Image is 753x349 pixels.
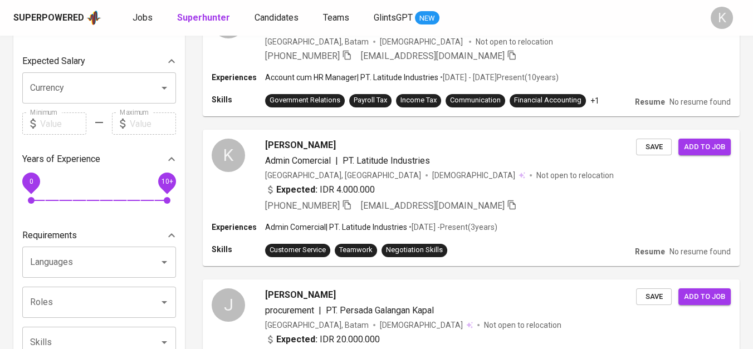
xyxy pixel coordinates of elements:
div: Government Relations [270,95,340,106]
a: Superpoweredapp logo [13,9,101,26]
a: Superhunter [177,11,232,25]
p: Resume [635,96,665,107]
a: Jobs [133,11,155,25]
p: Resume [635,246,665,257]
div: IDR 20.000.000 [265,333,380,346]
button: Save [636,288,672,306]
a: Candidates [255,11,301,25]
button: Save [636,139,672,156]
button: Add to job [678,288,731,306]
p: Skills [212,94,265,105]
div: Requirements [22,224,176,247]
span: Jobs [133,12,153,23]
span: Teams [323,12,349,23]
input: Value [40,112,86,135]
button: Add to job [678,139,731,156]
div: [GEOGRAPHIC_DATA], Batam [265,36,369,47]
button: Open [157,294,172,310]
span: Add to job [684,291,725,303]
a: GlintsGPT NEW [374,11,439,25]
b: Expected: [276,183,317,196]
p: No resume found [669,96,731,107]
div: [GEOGRAPHIC_DATA], Batam [265,319,369,331]
img: app logo [86,9,101,26]
span: [DEMOGRAPHIC_DATA] [380,319,464,331]
p: Not open to relocation [536,170,614,181]
p: • [DATE] - [DATE] Present ( 10 years ) [438,72,559,83]
div: K [711,7,733,29]
span: PT. Latitude Industries [343,155,430,166]
div: Negotiation Skills [386,245,443,255]
button: Open [157,80,172,96]
span: [PERSON_NAME] [265,139,336,152]
span: Admin Comercial [265,155,331,166]
span: NEW [415,13,439,24]
div: K [212,139,245,172]
b: Expected: [276,333,317,346]
div: [GEOGRAPHIC_DATA], [GEOGRAPHIC_DATA] [265,170,421,181]
button: Open [157,254,172,270]
div: Financial Accounting [514,95,581,106]
span: procurement [265,305,314,316]
p: Requirements [22,229,77,242]
div: Customer Service [270,245,326,255]
p: • [DATE] - Present ( 3 years ) [407,222,497,233]
span: [PERSON_NAME] [265,288,336,302]
span: [DEMOGRAPHIC_DATA] [432,170,517,181]
span: [PHONE_NUMBER] [265,200,340,211]
span: PT. Persada Galangan Kapal [326,305,434,316]
div: Years of Experience [22,148,176,170]
b: Superhunter [177,12,230,23]
p: No resume found [669,246,731,257]
p: Skills [212,244,265,255]
span: [EMAIL_ADDRESS][DOMAIN_NAME] [361,200,505,211]
div: Income Tax [400,95,437,106]
p: Experiences [212,72,265,83]
span: | [335,154,338,168]
p: +1 [590,95,599,106]
a: Teams [323,11,351,25]
span: Save [642,291,666,303]
span: [EMAIL_ADDRESS][DOMAIN_NAME] [361,51,505,61]
span: [PHONE_NUMBER] [265,51,340,61]
span: Candidates [255,12,299,23]
p: Experiences [212,222,265,233]
p: Not open to relocation [476,36,553,47]
span: 10+ [161,178,173,185]
p: Account cum HR Manager | PT. Latitude Industries [265,72,438,83]
p: Expected Salary [22,55,85,68]
div: Communication [450,95,501,106]
div: Superpowered [13,12,84,24]
div: Payroll Tax [354,95,387,106]
p: Admin Comercial | PT. Latitude Industries [265,222,407,233]
span: [DEMOGRAPHIC_DATA] [380,36,464,47]
div: Teamwork [339,245,373,255]
div: Expected Salary [22,50,176,72]
p: Not open to relocation [484,319,561,331]
span: Add to job [684,141,725,154]
span: | [319,304,321,317]
div: IDR 4.000.000 [265,183,375,196]
span: 0 [29,178,33,185]
span: GlintsGPT [374,12,413,23]
p: Years of Experience [22,153,100,166]
span: Save [642,141,666,154]
a: K[PERSON_NAME]Admin Comercial|PT. Latitude Industries[GEOGRAPHIC_DATA], [GEOGRAPHIC_DATA][DEMOGRA... [203,130,740,266]
input: Value [130,112,176,135]
div: J [212,288,245,322]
